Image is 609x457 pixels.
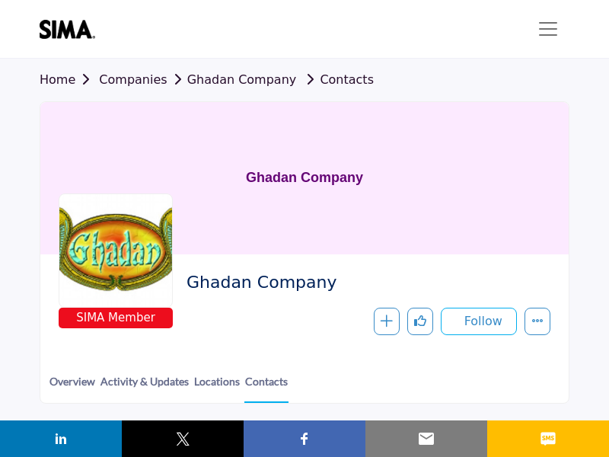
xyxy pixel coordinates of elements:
[40,72,99,87] a: Home
[525,308,550,335] button: More details
[407,308,433,335] button: Like
[193,373,241,401] a: Locations
[40,20,103,39] img: site Logo
[187,72,297,87] a: ​Ghadan Company
[100,373,190,401] a: Activity & Updates
[244,373,289,403] a: Contacts
[174,430,192,448] img: twitter sharing button
[187,273,543,292] h2: ​Ghadan Company
[441,308,517,335] button: Follow
[527,14,569,44] button: Toggle navigation
[62,309,170,327] span: SIMA Member
[295,430,314,448] img: facebook sharing button
[52,430,70,448] img: linkedin sharing button
[99,72,187,87] a: Companies
[246,102,363,254] h1: ​Ghadan Company
[300,72,374,87] a: Contacts
[539,430,557,448] img: sms sharing button
[49,373,96,401] a: Overview
[417,430,435,448] img: email sharing button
